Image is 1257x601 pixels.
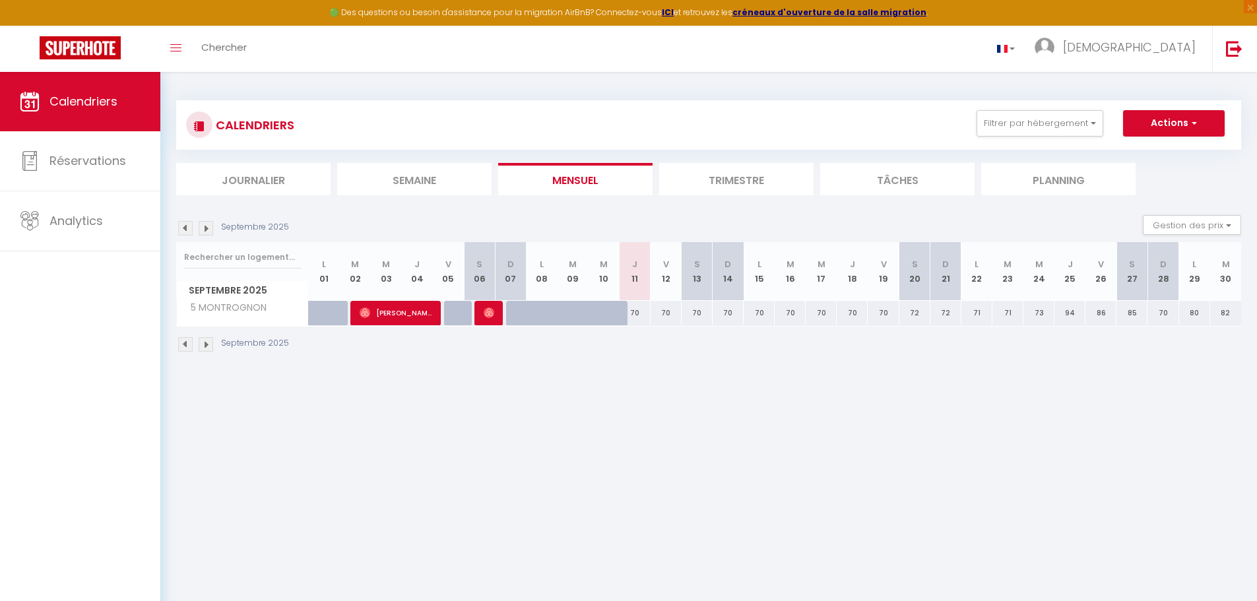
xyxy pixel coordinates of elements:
[464,242,495,301] th: 06
[651,242,682,301] th: 12
[806,301,837,325] div: 70
[445,258,451,270] abbr: V
[694,258,700,270] abbr: S
[775,301,806,325] div: 70
[1025,26,1212,72] a: ... [DEMOGRAPHIC_DATA]
[713,242,744,301] th: 14
[732,7,926,18] a: créneaux d'ouverture de la salle migration
[912,258,918,270] abbr: S
[881,258,887,270] abbr: V
[930,242,961,301] th: 21
[176,163,331,195] li: Journalier
[1116,301,1147,325] div: 85
[868,242,899,301] th: 19
[49,152,126,169] span: Réservations
[1160,258,1167,270] abbr: D
[1192,258,1196,270] abbr: L
[744,242,775,301] th: 15
[1179,242,1210,301] th: 29
[1023,301,1054,325] div: 73
[837,301,868,325] div: 70
[184,245,301,269] input: Rechercher un logement...
[1147,301,1178,325] div: 70
[663,258,669,270] abbr: V
[651,301,682,325] div: 70
[360,300,432,325] span: [PERSON_NAME]
[1023,242,1054,301] th: 24
[201,40,247,54] span: Chercher
[177,281,308,300] span: Septembre 2025
[40,36,121,59] img: Super Booking
[1226,40,1242,57] img: logout
[1063,39,1196,55] span: [DEMOGRAPHIC_DATA]
[682,301,713,325] div: 70
[498,163,653,195] li: Mensuel
[309,242,340,301] th: 01
[191,26,257,72] a: Chercher
[484,300,494,325] span: [PERSON_NAME]
[850,258,855,270] abbr: J
[961,242,992,301] th: 22
[757,258,761,270] abbr: L
[1085,242,1116,301] th: 26
[992,242,1023,301] th: 23
[981,163,1136,195] li: Planning
[507,258,514,270] abbr: D
[588,242,619,301] th: 10
[930,301,961,325] div: 72
[433,242,464,301] th: 05
[632,258,637,270] abbr: J
[806,242,837,301] th: 17
[961,301,992,325] div: 71
[382,258,390,270] abbr: M
[569,258,577,270] abbr: M
[1068,258,1073,270] abbr: J
[337,163,492,195] li: Semaine
[221,337,289,350] p: Septembre 2025
[1116,242,1147,301] th: 27
[818,258,825,270] abbr: M
[899,301,930,325] div: 72
[1179,301,1210,325] div: 80
[526,242,557,301] th: 08
[1004,258,1012,270] abbr: M
[942,258,949,270] abbr: D
[868,301,899,325] div: 70
[11,5,50,45] button: Ouvrir le widget de chat LiveChat
[371,242,402,301] th: 03
[659,163,814,195] li: Trimestre
[620,242,651,301] th: 11
[1143,215,1241,235] button: Gestion des prix
[476,258,482,270] abbr: S
[787,258,794,270] abbr: M
[414,258,420,270] abbr: J
[340,242,371,301] th: 02
[179,301,270,315] span: 5 MONTROGNON
[899,242,930,301] th: 20
[620,301,651,325] div: 70
[977,110,1103,137] button: Filtrer par hébergement
[600,258,608,270] abbr: M
[1147,242,1178,301] th: 28
[662,7,674,18] strong: ICI
[1054,242,1085,301] th: 25
[1054,301,1085,325] div: 94
[322,258,326,270] abbr: L
[212,110,294,140] h3: CALENDRIERS
[495,242,526,301] th: 07
[49,212,103,229] span: Analytics
[1210,301,1241,325] div: 82
[402,242,433,301] th: 04
[221,221,289,234] p: Septembre 2025
[1035,258,1043,270] abbr: M
[713,301,744,325] div: 70
[682,242,713,301] th: 13
[1123,110,1225,137] button: Actions
[351,258,359,270] abbr: M
[540,258,544,270] abbr: L
[992,301,1023,325] div: 71
[775,242,806,301] th: 16
[820,163,975,195] li: Tâches
[1098,258,1104,270] abbr: V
